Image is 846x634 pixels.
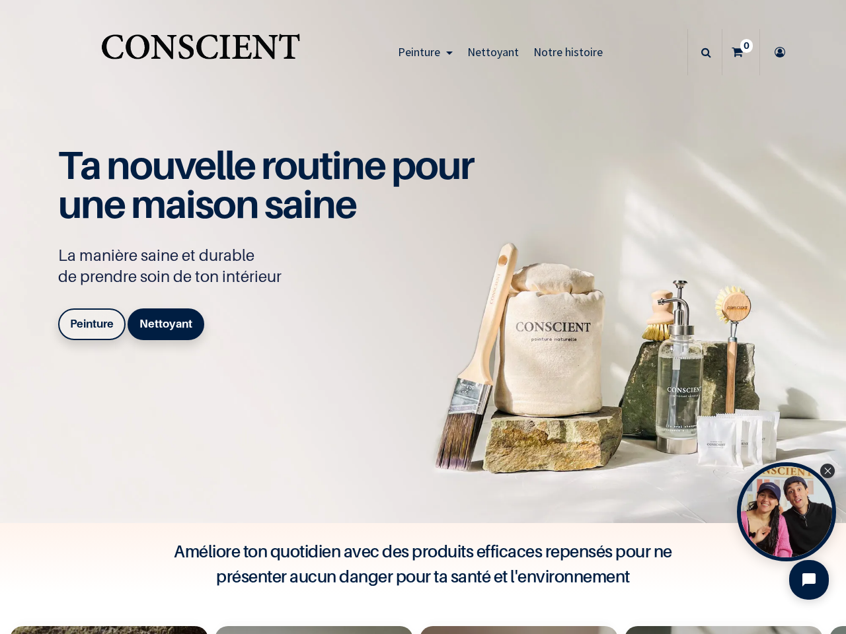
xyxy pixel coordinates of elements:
[98,26,303,79] img: Conscient
[98,26,303,79] a: Logo of Conscient
[159,539,687,589] h4: Améliore ton quotidien avec des produits efficaces repensés pour ne présenter aucun danger pour t...
[737,462,836,561] div: Open Tolstoy
[58,141,473,227] span: Ta nouvelle routine pour une maison saine
[398,44,440,59] span: Peinture
[467,44,519,59] span: Nettoyant
[128,308,204,340] a: Nettoyant
[737,462,836,561] div: Open Tolstoy widget
[820,464,835,478] div: Close Tolstoy widget
[139,317,192,330] b: Nettoyant
[722,29,759,75] a: 0
[58,308,126,340] a: Peinture
[391,29,460,75] a: Peinture
[778,549,840,611] iframe: Tidio Chat
[737,462,836,561] div: Tolstoy bubble widget
[740,39,753,52] sup: 0
[533,44,603,59] span: Notre histoire
[70,317,114,330] b: Peinture
[58,245,488,287] p: La manière saine et durable de prendre soin de ton intérieur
